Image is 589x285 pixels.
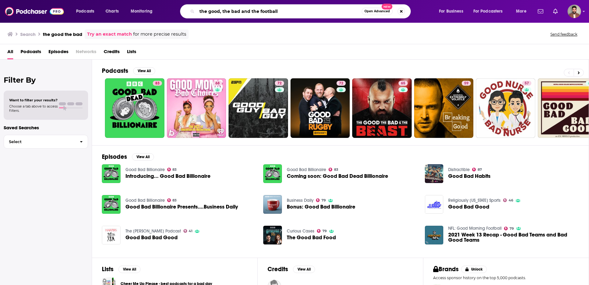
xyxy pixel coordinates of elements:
[127,47,136,59] a: Lists
[167,168,177,171] a: 83
[133,67,155,75] button: View All
[448,204,489,209] span: Good Bad Good
[448,167,470,172] a: Distractible
[433,265,459,273] h2: Brands
[448,198,501,203] a: Religiously Kentucky Sports
[76,47,96,59] span: Networks
[125,228,181,234] a: The Harper’s Podcast
[469,6,512,16] button: open menu
[4,125,88,131] p: Saved Searches
[48,47,68,59] a: Episodes
[102,153,127,161] h2: Episodes
[476,78,535,138] a: 57
[155,80,160,87] span: 83
[316,198,326,202] a: 79
[317,229,327,233] a: 79
[551,6,560,17] a: Show notifications dropdown
[277,80,282,87] span: 72
[102,67,155,75] a: PodcastsView All
[401,80,405,87] span: 65
[268,265,315,273] a: CreditsView All
[118,266,141,273] button: View All
[568,5,581,18] button: Show profile menu
[102,195,121,214] img: Good Bad Billionaire Presents….Business Daily
[516,7,526,16] span: More
[287,235,336,240] span: The Good Bad Food
[568,5,581,18] img: User Profile
[153,81,162,86] a: 83
[4,140,75,144] span: Select
[362,8,393,15] button: Open AdvancedNew
[167,78,226,138] a: 68
[510,227,514,230] span: 79
[213,81,222,86] a: 68
[364,10,390,13] span: Open Advanced
[186,4,417,18] div: Search podcasts, credits, & more...
[197,6,362,16] input: Search podcasts, credits, & more...
[131,7,152,16] span: Monitoring
[287,228,314,234] a: Curious Cases
[172,168,177,171] span: 83
[102,164,121,183] img: Introducing... Good Bad Billionaire
[189,230,192,232] span: 41
[9,104,58,113] span: Choose a tab above to access filters.
[462,81,471,86] a: 59
[263,226,282,244] img: The Good Bad Food
[229,78,288,138] a: 72
[472,168,482,171] a: 87
[352,78,412,138] a: 65
[126,6,160,16] button: open menu
[512,6,534,16] button: open menu
[5,6,64,17] img: Podchaser - Follow, Share and Rate Podcasts
[263,164,282,183] img: Coming soon: Good Bad Dead Billionaire
[106,7,119,16] span: Charts
[425,226,444,244] a: 2021 Week 13 Recap - Good Bad Teams and Bad Good Teams
[291,78,350,138] a: 72
[102,226,121,244] img: Good Bad Bad Good
[287,198,314,203] a: Business Daily
[132,153,154,161] button: View All
[435,6,471,16] button: open menu
[43,31,82,37] h3: the good the bad
[7,47,13,59] a: All
[87,31,132,38] a: Try an exact match
[133,31,186,38] span: for more precise results
[287,174,388,179] a: Coming soon: Good Bad Dead Billionaire
[125,174,210,179] a: Introducing... Good Bad Billionaire
[337,81,346,86] a: 72
[448,226,502,231] a: NFL: Good Morning Football
[464,80,468,87] span: 59
[448,232,579,243] a: 2021 Week 13 Recap - Good Bad Teams and Bad Good Teams
[287,204,355,209] a: Bonus: Good Bad Billionaire
[525,80,529,87] span: 57
[76,7,94,16] span: Podcasts
[263,195,282,214] a: Bonus: Good Bad Billionaire
[461,266,487,273] button: Unlock
[104,47,120,59] a: Credits
[125,198,165,203] a: Good Bad Billionaire
[425,195,444,214] img: Good Bad Good
[102,265,114,273] h2: Lists
[439,7,463,16] span: For Business
[448,174,491,179] span: Good Bad Habits
[433,275,579,280] p: Access sponsor history on the top 5,000 podcasts.
[125,235,178,240] a: Good Bad Bad Good
[4,76,88,84] h2: Filter By
[473,7,503,16] span: For Podcasters
[20,31,36,37] h3: Search
[535,6,546,17] a: Show notifications dropdown
[125,204,238,209] a: Good Bad Billionaire Presents….Business Daily
[21,47,41,59] a: Podcasts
